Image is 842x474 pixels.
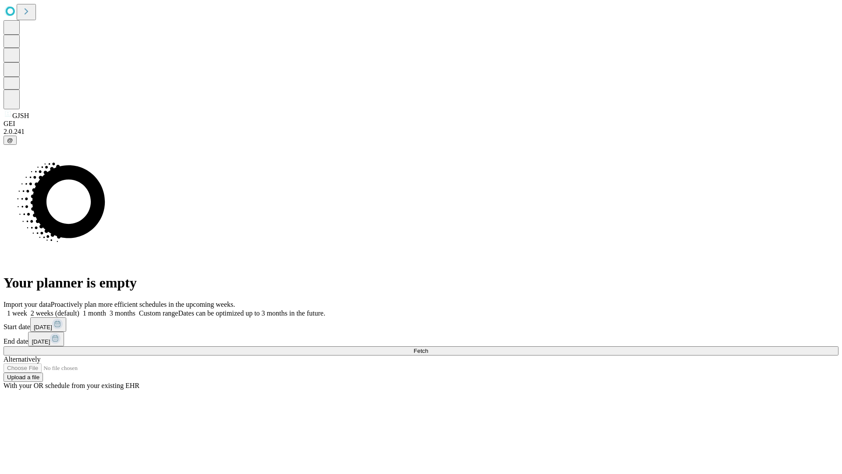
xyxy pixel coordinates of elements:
button: @ [4,136,17,145]
div: GEI [4,120,838,128]
button: [DATE] [30,317,66,332]
span: Alternatively [4,355,40,363]
span: With your OR schedule from your existing EHR [4,382,139,389]
button: [DATE] [28,332,64,346]
span: 1 week [7,309,27,317]
span: GJSH [12,112,29,119]
span: [DATE] [32,338,50,345]
span: Fetch [414,348,428,354]
span: Custom range [139,309,178,317]
span: @ [7,137,13,144]
span: [DATE] [34,324,52,330]
span: Proactively plan more efficient schedules in the upcoming weeks. [51,301,235,308]
div: 2.0.241 [4,128,838,136]
span: 2 weeks (default) [31,309,79,317]
button: Upload a file [4,373,43,382]
div: End date [4,332,838,346]
span: 3 months [110,309,136,317]
span: Dates can be optimized up to 3 months in the future. [178,309,325,317]
span: Import your data [4,301,51,308]
div: Start date [4,317,838,332]
button: Fetch [4,346,838,355]
h1: Your planner is empty [4,275,838,291]
span: 1 month [83,309,106,317]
